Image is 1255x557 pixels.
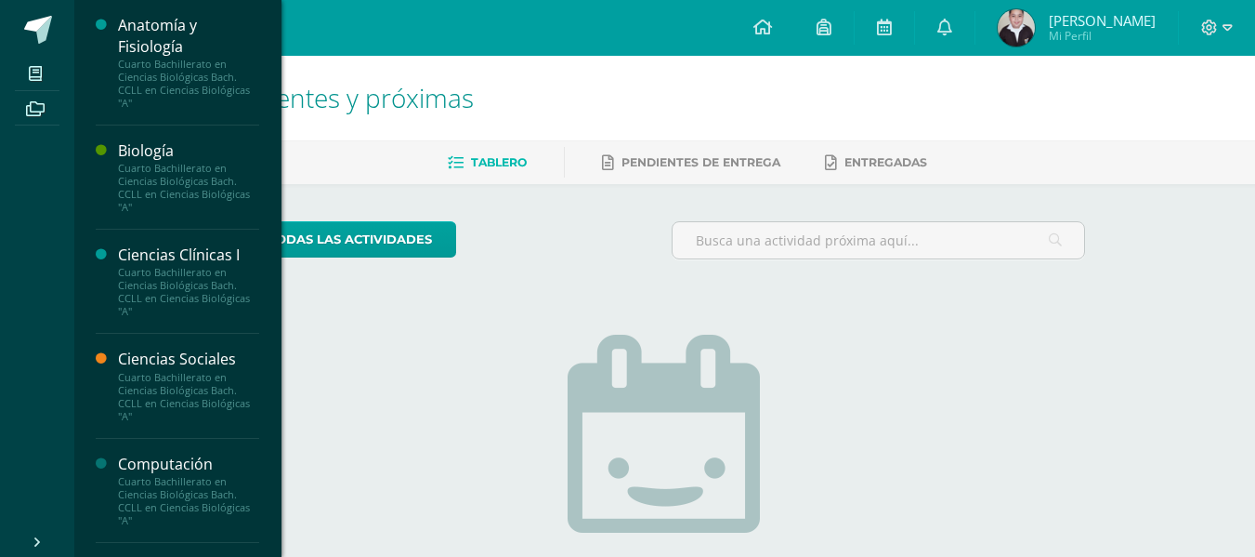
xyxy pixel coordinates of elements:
[118,454,259,475] div: Computación
[118,349,259,370] div: Ciencias Sociales
[244,221,456,258] a: todas las Actividades
[118,349,259,422] a: Ciencias SocialesCuarto Bachillerato en Ciencias Biológicas Bach. CCLL en Ciencias Biológicas "A"
[621,155,780,169] span: Pendientes de entrega
[471,155,527,169] span: Tablero
[998,9,1035,46] img: abf3233715345f4ab7d6dad8c2cc213f.png
[118,140,259,162] div: Biología
[602,148,780,178] a: Pendientes de entrega
[118,140,259,214] a: BiologíaCuarto Bachillerato en Ciencias Biológicas Bach. CCLL en Ciencias Biológicas "A"
[118,15,259,110] a: Anatomía y FisiologíaCuarto Bachillerato en Ciencias Biológicas Bach. CCLL en Ciencias Biológicas...
[118,58,259,110] div: Cuarto Bachillerato en Ciencias Biológicas Bach. CCLL en Ciencias Biológicas "A"
[118,454,259,527] a: ComputaciónCuarto Bachillerato en Ciencias Biológicas Bach. CCLL en Ciencias Biológicas "A"
[118,245,259,318] a: Ciencias Clínicas ICuarto Bachillerato en Ciencias Biológicas Bach. CCLL en Ciencias Biológicas "A"
[1049,28,1156,44] span: Mi Perfil
[825,148,927,178] a: Entregadas
[118,475,259,527] div: Cuarto Bachillerato en Ciencias Biológicas Bach. CCLL en Ciencias Biológicas "A"
[118,162,259,214] div: Cuarto Bachillerato en Ciencias Biológicas Bach. CCLL en Ciencias Biológicas "A"
[118,266,259,318] div: Cuarto Bachillerato en Ciencias Biológicas Bach. CCLL en Ciencias Biológicas "A"
[1049,11,1156,30] span: [PERSON_NAME]
[673,222,1084,259] input: Busca una actividad próxima aquí...
[97,80,474,115] span: Actividades recientes y próximas
[448,148,527,178] a: Tablero
[118,245,259,266] div: Ciencias Clínicas I
[844,155,927,169] span: Entregadas
[118,15,259,58] div: Anatomía y Fisiología
[118,371,259,423] div: Cuarto Bachillerato en Ciencias Biológicas Bach. CCLL en Ciencias Biológicas "A"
